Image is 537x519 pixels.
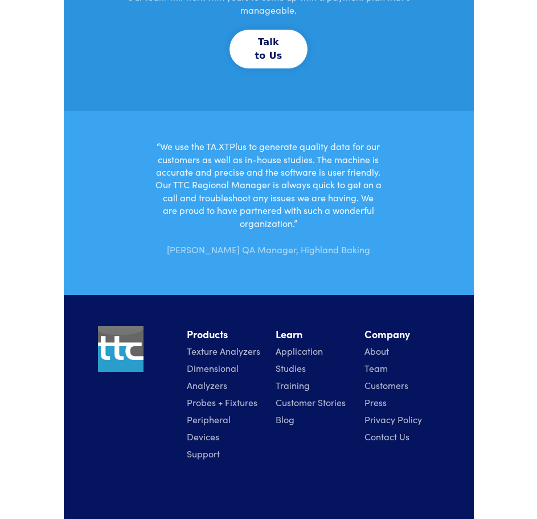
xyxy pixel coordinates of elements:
p: [PERSON_NAME] QA Manager, Highland Baking [155,234,382,257]
a: Peripheral Devices [187,413,231,443]
a: Contact Us [364,430,409,443]
a: Privacy Policy [364,413,422,425]
a: Team [364,362,388,374]
a: Probes + Fixtures [187,396,257,408]
a: Training [276,379,310,391]
h6: “We use the TA.XTPlus to generate quality data for our customers as well as in-house studies. The... [155,140,382,229]
img: ttc_logo_1x1_v1.0.png [98,326,144,372]
button: Talk to Us [229,30,308,68]
a: Support [187,447,220,460]
li: Learn [276,326,351,343]
a: Texture Analyzers [187,344,260,357]
a: Customer Stories [276,396,346,408]
a: Blog [276,413,294,425]
a: Application Studies [276,344,323,374]
a: Press [364,396,387,408]
li: Company [364,326,440,343]
a: Customers [364,379,408,391]
a: Dimensional Analyzers [187,362,239,391]
li: Products [187,326,262,343]
a: About [364,344,389,357]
